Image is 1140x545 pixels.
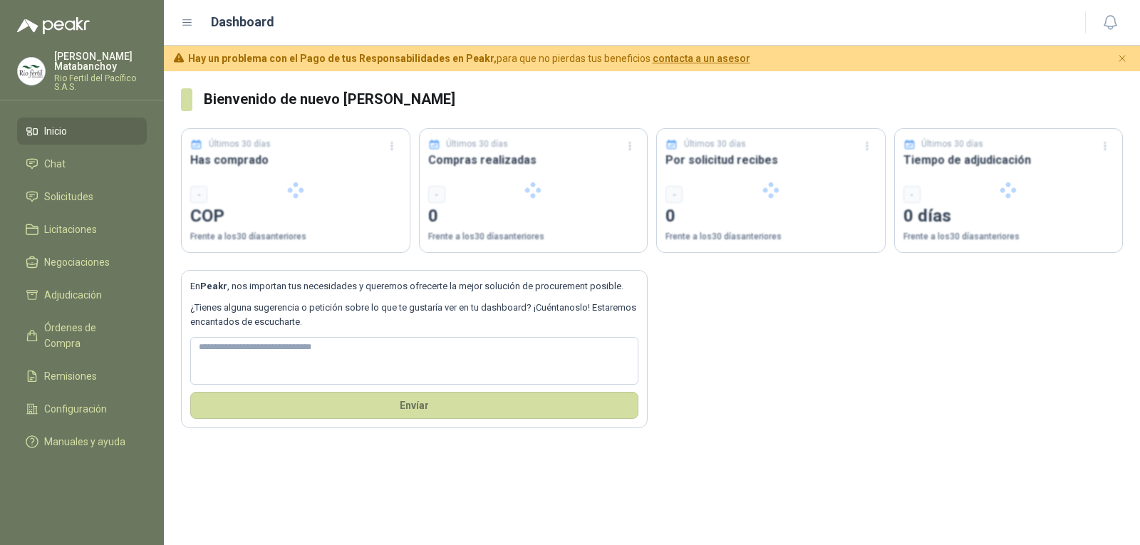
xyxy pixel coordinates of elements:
[17,395,147,422] a: Configuración
[44,189,93,204] span: Solicitudes
[44,401,107,417] span: Configuración
[17,249,147,276] a: Negociaciones
[54,51,147,71] p: [PERSON_NAME] Matabanchoy
[17,183,147,210] a: Solicitudes
[44,123,67,139] span: Inicio
[54,74,147,91] p: Rio Fertil del Pacífico S.A.S.
[17,428,147,455] a: Manuales y ayuda
[653,53,750,64] a: contacta a un asesor
[17,150,147,177] a: Chat
[44,287,102,303] span: Adjudicación
[211,12,274,32] h1: Dashboard
[190,301,638,330] p: ¿Tienes alguna sugerencia o petición sobre lo que te gustaría ver en tu dashboard? ¡Cuéntanoslo! ...
[17,314,147,357] a: Órdenes de Compra
[44,156,66,172] span: Chat
[17,281,147,308] a: Adjudicación
[17,17,90,34] img: Logo peakr
[190,392,638,419] button: Envíar
[17,363,147,390] a: Remisiones
[1114,50,1131,68] button: Cerrar
[188,51,750,66] span: para que no pierdas tus beneficios
[188,53,497,64] b: Hay un problema con el Pago de tus Responsabilidades en Peakr,
[44,320,133,351] span: Órdenes de Compra
[18,58,45,85] img: Company Logo
[17,216,147,243] a: Licitaciones
[200,281,227,291] b: Peakr
[190,279,638,294] p: En , nos importan tus necesidades y queremos ofrecerte la mejor solución de procurement posible.
[44,254,110,270] span: Negociaciones
[44,222,97,237] span: Licitaciones
[44,434,125,450] span: Manuales y ayuda
[204,88,1123,110] h3: Bienvenido de nuevo [PERSON_NAME]
[44,368,97,384] span: Remisiones
[17,118,147,145] a: Inicio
